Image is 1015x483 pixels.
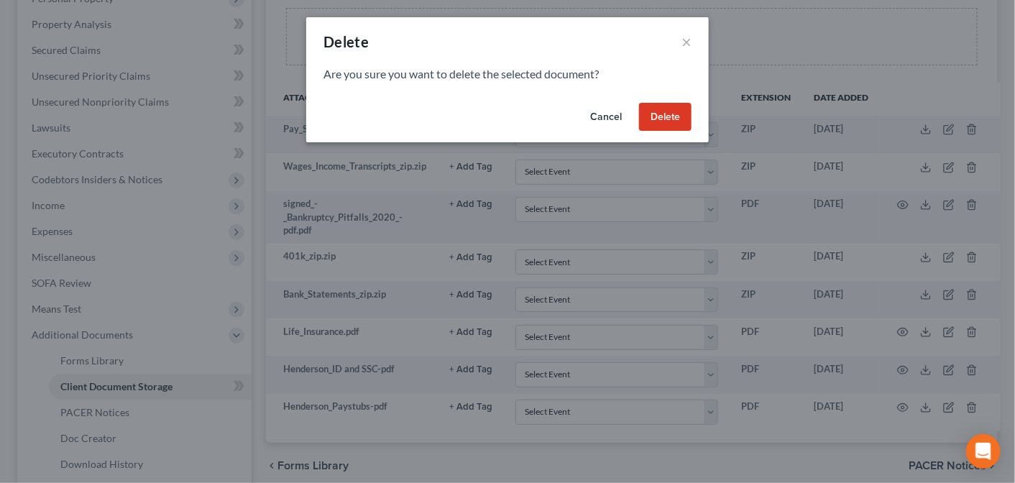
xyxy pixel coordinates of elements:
button: Delete [639,103,692,132]
div: Open Intercom Messenger [966,434,1001,469]
p: Are you sure you want to delete the selected document? [323,66,692,83]
button: Cancel [579,103,633,132]
div: Delete [323,32,369,52]
button: × [681,33,692,50]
